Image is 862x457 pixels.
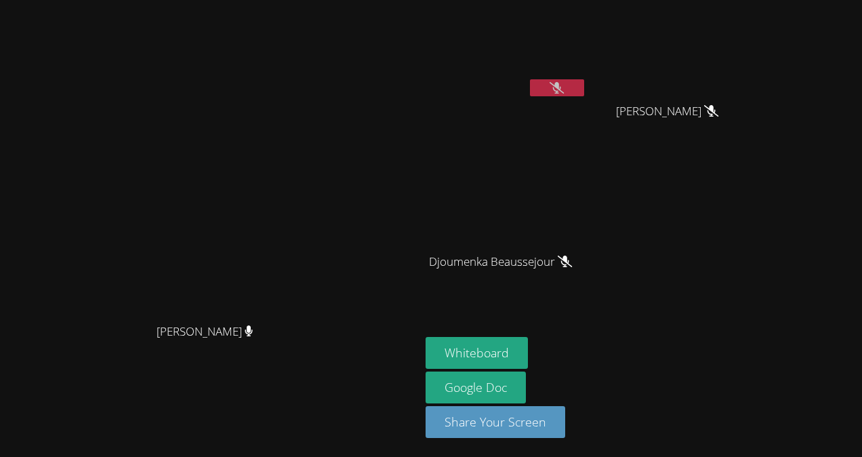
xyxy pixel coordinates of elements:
[426,372,526,403] a: Google Doc
[157,322,253,342] span: [PERSON_NAME]
[426,406,565,438] button: Share Your Screen
[426,337,528,369] button: Whiteboard
[429,252,572,272] span: Djoumenka Beaussejour
[616,102,718,121] span: [PERSON_NAME]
